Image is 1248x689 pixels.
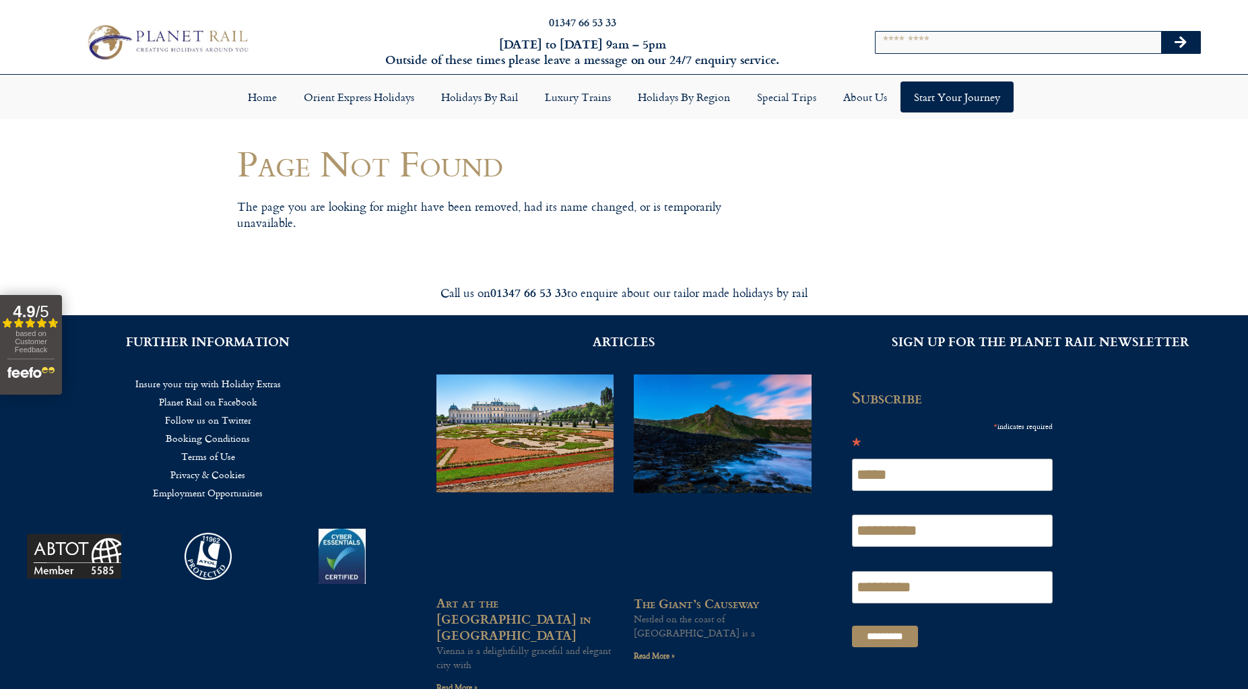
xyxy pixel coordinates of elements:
[20,374,396,502] nav: Menu
[830,81,900,112] a: About Us
[490,284,567,301] strong: 01347 66 53 33
[336,36,828,68] h6: [DATE] to [DATE] 9am – 5pm Outside of these times please leave a message on our 24/7 enquiry serv...
[852,335,1228,348] h2: SIGN UP FOR THE PLANET RAIL NEWSLETTER
[634,612,812,640] p: Nestled on the coast of [GEOGRAPHIC_DATA] is a
[237,143,742,183] h1: Page Not Found
[436,593,591,644] a: Art at the [GEOGRAPHIC_DATA] in [GEOGRAPHIC_DATA]
[81,21,253,63] img: Planet Rail Train Holidays Logo
[20,374,396,393] a: Insure your trip with Holiday Extras
[1161,32,1200,53] button: Search
[634,649,675,662] a: Read more about The Giant’s Causeway
[549,14,616,30] a: 01347 66 53 33
[852,388,1061,407] h2: Subscribe
[7,81,1241,112] nav: Menu
[20,429,396,447] a: Booking Conditions
[20,393,396,411] a: Planet Rail on Facebook
[20,335,396,348] h2: FURTHER INFORMATION
[234,81,290,112] a: Home
[436,335,812,348] h2: ARTICLES
[247,285,1001,300] div: Call us on to enquire about our tailor made holidays by rail
[852,417,1053,434] div: indicates required
[20,484,396,502] a: Employment Opportunities
[237,199,742,230] p: The page you are looking for might have been removed, had its name changed, or is temporarily una...
[428,81,531,112] a: Holidays by Rail
[634,594,759,612] a: The Giant’s Causeway
[531,81,624,112] a: Luxury Trains
[624,81,744,112] a: Holidays by Region
[20,465,396,484] a: Privacy & Cookies
[290,81,428,112] a: Orient Express Holidays
[20,447,396,465] a: Terms of Use
[900,81,1014,112] a: Start your Journey
[744,81,830,112] a: Special Trips
[436,643,614,671] p: Vienna is a delightfully graceful and elegant city with
[20,411,396,429] a: Follow us on Twitter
